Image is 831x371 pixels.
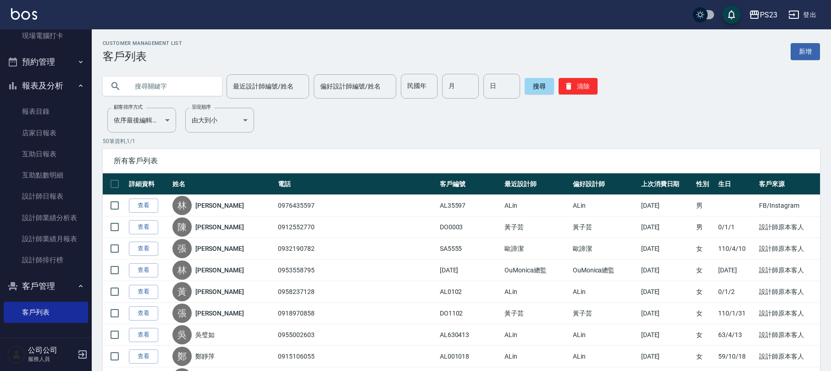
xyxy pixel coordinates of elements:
[502,173,571,195] th: 最近設計師
[694,260,716,281] td: 女
[7,345,26,364] img: Person
[757,303,820,324] td: 設計師原本客人
[195,222,244,232] a: [PERSON_NAME]
[785,6,820,23] button: 登出
[276,324,437,346] td: 0955002603
[438,216,502,238] td: DO0003
[716,216,757,238] td: 0/1/1
[571,346,639,367] td: ALin
[170,173,276,195] th: 姓名
[639,238,694,260] td: [DATE]
[757,173,820,195] th: 客戶來源
[195,266,244,275] a: [PERSON_NAME]
[276,195,437,216] td: 0976435597
[192,104,211,111] label: 呈現順序
[694,324,716,346] td: 女
[502,260,571,281] td: OuMonica總監
[571,324,639,346] td: ALin
[4,25,88,46] a: 現場電腦打卡
[757,195,820,216] td: FB/Instagram
[694,173,716,195] th: 性別
[129,242,158,256] a: 查看
[716,173,757,195] th: 生日
[103,40,182,46] h2: Customer Management List
[716,346,757,367] td: 59/10/18
[559,78,598,94] button: 清除
[195,330,215,339] a: 吳璧如
[129,285,158,299] a: 查看
[276,281,437,303] td: 0958237128
[276,238,437,260] td: 0932190782
[195,287,244,296] a: [PERSON_NAME]
[172,304,192,323] div: 張
[438,324,502,346] td: AL630413
[4,165,88,186] a: 互助點數明細
[195,201,244,210] a: [PERSON_NAME]
[525,78,554,94] button: 搜尋
[757,216,820,238] td: 設計師原本客人
[502,303,571,324] td: 黃子芸
[28,346,75,355] h5: 公司公司
[195,309,244,318] a: [PERSON_NAME]
[4,144,88,165] a: 互助日報表
[502,324,571,346] td: ALin
[760,9,777,21] div: PS23
[4,186,88,207] a: 設計師日報表
[172,217,192,237] div: 陳
[438,303,502,324] td: DO1102
[114,104,143,111] label: 顧客排序方式
[438,195,502,216] td: AL35597
[639,303,694,324] td: [DATE]
[172,347,192,366] div: 鄭
[502,238,571,260] td: 歐諦潔
[185,108,254,133] div: 由大到小
[127,173,170,195] th: 詳細資料
[639,173,694,195] th: 上次消費日期
[28,355,75,363] p: 服務人員
[11,8,37,20] img: Logo
[694,346,716,367] td: 女
[107,108,176,133] div: 依序最後編輯時間
[694,195,716,216] td: 男
[114,156,809,166] span: 所有客戶列表
[4,74,88,98] button: 報表及分析
[129,263,158,277] a: 查看
[502,216,571,238] td: 黃子芸
[4,122,88,144] a: 店家日報表
[4,274,88,298] button: 客戶管理
[103,137,820,145] p: 50 筆資料, 1 / 1
[4,228,88,249] a: 設計師業績月報表
[716,303,757,324] td: 110/1/31
[639,324,694,346] td: [DATE]
[129,199,158,213] a: 查看
[172,325,192,344] div: 吳
[172,260,192,280] div: 林
[757,260,820,281] td: 設計師原本客人
[716,324,757,346] td: 63/4/13
[694,238,716,260] td: 女
[129,306,158,321] a: 查看
[571,303,639,324] td: 黃子芸
[502,195,571,216] td: ALin
[4,302,88,323] a: 客戶列表
[722,6,741,24] button: save
[129,220,158,234] a: 查看
[129,328,158,342] a: 查看
[639,281,694,303] td: [DATE]
[571,195,639,216] td: ALin
[4,207,88,228] a: 設計師業績分析表
[757,238,820,260] td: 設計師原本客人
[276,260,437,281] td: 0953558795
[757,346,820,367] td: 設計師原本客人
[639,216,694,238] td: [DATE]
[639,195,694,216] td: [DATE]
[276,173,437,195] th: 電話
[571,173,639,195] th: 偏好設計師
[716,260,757,281] td: [DATE]
[128,74,215,99] input: 搜尋關鍵字
[438,238,502,260] td: SA5555
[4,249,88,271] a: 設計師排行榜
[571,260,639,281] td: OuMonica總監
[438,281,502,303] td: AL0102
[438,346,502,367] td: AL001018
